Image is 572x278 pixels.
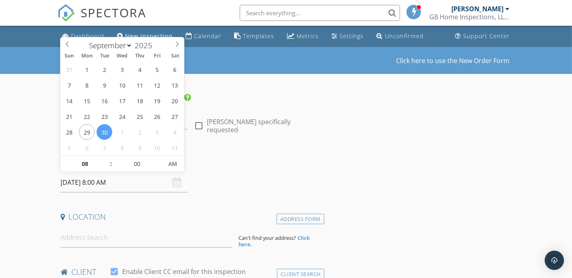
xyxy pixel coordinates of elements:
[132,140,148,155] span: October 9, 2025
[61,77,77,93] span: September 7, 2025
[79,93,95,108] span: September 15, 2025
[57,11,146,28] a: SPECTORA
[167,61,183,77] span: September 6, 2025
[131,53,149,59] span: Thu
[71,32,104,40] div: Dashboard
[113,53,131,59] span: Wed
[132,61,148,77] span: September 4, 2025
[451,5,503,13] div: [PERSON_NAME]
[79,61,95,77] span: September 1, 2025
[79,140,95,155] span: October 6, 2025
[57,4,75,22] img: The Best Home Inspection Software - Spectora
[61,93,77,108] span: September 14, 2025
[81,4,146,21] span: SPECTORA
[385,32,424,40] div: Unconfirmed
[61,157,321,167] h4: Date/Time
[284,29,322,44] a: Metrics
[166,53,184,59] span: Sat
[297,32,319,40] div: Metrics
[231,29,277,44] a: Templates
[132,40,159,51] input: Year
[61,212,321,222] h4: Location
[243,32,274,40] div: Templates
[194,32,221,40] div: Calendar
[149,53,166,59] span: Fri
[150,108,165,124] span: September 26, 2025
[132,93,148,108] span: September 18, 2025
[125,32,173,40] div: New Inspection
[114,61,130,77] span: September 3, 2025
[239,234,310,248] strong: Click here.
[150,61,165,77] span: September 5, 2025
[114,140,130,155] span: October 8, 2025
[167,93,183,108] span: September 20, 2025
[162,156,184,172] span: Click to toggle
[97,124,112,140] span: September 30, 2025
[182,29,224,44] a: Calendar
[61,108,77,124] span: September 21, 2025
[61,140,77,155] span: October 5, 2025
[61,124,77,140] span: September 28, 2025
[97,140,112,155] span: October 7, 2025
[79,108,95,124] span: September 22, 2025
[110,156,112,172] span: :
[97,108,112,124] span: September 23, 2025
[150,93,165,108] span: September 19, 2025
[207,118,321,134] label: [PERSON_NAME] specifically requested
[132,108,148,124] span: September 25, 2025
[240,5,400,21] input: Search everything...
[114,108,130,124] span: September 24, 2025
[122,268,246,276] label: Enable Client CC email for this inspection
[78,53,96,59] span: Mon
[97,61,112,77] span: September 2, 2025
[79,77,95,93] span: September 8, 2025
[61,173,188,192] input: Select date
[328,29,367,44] a: Settings
[79,124,95,140] span: September 29, 2025
[61,267,321,277] h4: client
[97,77,112,93] span: September 9, 2025
[167,108,183,124] span: September 27, 2025
[97,93,112,108] span: September 16, 2025
[150,140,165,155] span: October 10, 2025
[61,61,77,77] span: August 31, 2025
[150,77,165,93] span: September 12, 2025
[61,228,232,247] input: Address Search
[239,234,296,241] span: Can't find your address?
[373,29,427,44] a: Unconfirmed
[452,29,513,44] a: Support Center
[61,53,78,59] span: Sun
[114,124,130,140] span: October 1, 2025
[59,29,107,44] a: Dashboard
[545,251,564,270] div: Open Intercom Messenger
[396,57,510,64] a: Click here to use the New Order Form
[96,53,113,59] span: Tue
[114,93,130,108] span: September 17, 2025
[114,29,176,44] a: New Inspection
[132,124,148,140] span: October 2, 2025
[429,13,509,21] div: GB Home Inspections, LLC.
[277,214,324,225] div: Address Form
[463,32,510,40] div: Support Center
[150,124,165,140] span: October 3, 2025
[167,140,183,155] span: October 11, 2025
[340,32,364,40] div: Settings
[132,77,148,93] span: September 11, 2025
[114,77,130,93] span: September 10, 2025
[167,77,183,93] span: September 13, 2025
[167,124,183,140] span: October 4, 2025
